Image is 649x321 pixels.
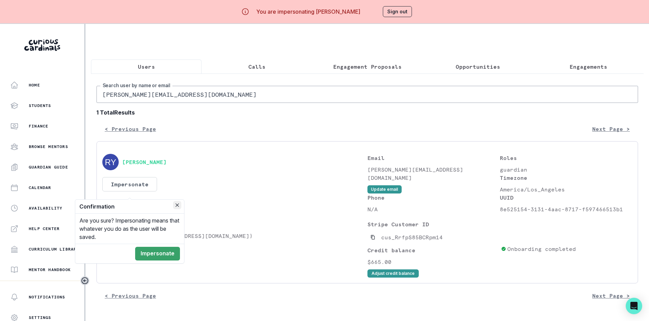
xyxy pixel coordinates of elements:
[367,154,500,162] p: Email
[29,185,51,190] p: Calendar
[29,267,71,272] p: Mentor Handbook
[367,246,498,254] p: Credit balance
[29,226,60,231] p: Help Center
[122,159,167,165] button: [PERSON_NAME]
[29,123,48,129] p: Finance
[626,298,642,314] div: Open Intercom Messenger
[29,144,68,149] p: Browse Mentors
[102,232,367,240] p: [PERSON_NAME] ([EMAIL_ADDRESS][DOMAIN_NAME])
[367,220,498,228] p: Stripe Customer ID
[29,294,65,300] p: Notifications
[96,289,164,303] button: < Previous Page
[135,247,180,260] button: Impersonate
[102,220,367,228] p: Students
[456,63,500,71] p: Opportunities
[500,185,632,193] p: America/Los_Angeles
[256,8,360,16] p: You are impersonating [PERSON_NAME]
[29,82,40,88] p: Home
[500,174,632,182] p: Timezone
[96,122,164,136] button: < Previous Page
[138,63,155,71] p: Users
[367,258,498,266] p: $665.00
[383,6,412,17] button: Sign out
[500,165,632,174] p: guardian
[507,245,576,253] p: Onboarding completed
[75,214,184,244] div: Are you sure? Impersonating means that whatever you do as the user will be saved.
[29,246,79,252] p: Curriculum Library
[367,165,500,182] p: [PERSON_NAME][EMAIL_ADDRESS][DOMAIN_NAME]
[381,233,443,241] p: cus_RrfpS85BCRpm14
[500,205,632,213] p: 8e525154-3131-4aac-8717-f597466513b1
[367,232,378,243] button: Copied to clipboard
[75,200,184,214] header: Confirmation
[584,122,638,136] button: Next Page >
[500,193,632,202] p: UUID
[29,164,68,170] p: Guardian Guide
[102,154,119,170] img: svg
[80,276,89,285] button: Toggle sidebar
[367,205,500,213] p: N/A
[500,154,632,162] p: Roles
[367,185,402,193] button: Update email
[570,63,607,71] p: Engagements
[584,289,638,303] button: Next Page >
[367,193,500,202] p: Phone
[29,103,51,108] p: Students
[96,108,638,117] b: 1 Total Results
[29,205,62,211] p: Availability
[248,63,265,71] p: Calls
[173,201,181,209] button: Close
[29,315,51,320] p: Settings
[102,177,157,191] button: Impersonate
[24,39,60,51] img: Curious Cardinals Logo
[333,63,402,71] p: Engagement Proposals
[367,269,419,278] button: Adjust credit balance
